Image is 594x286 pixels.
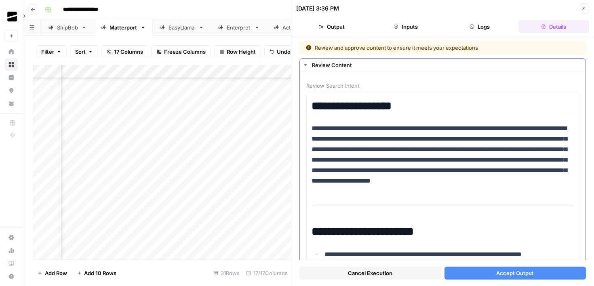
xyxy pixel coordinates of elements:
button: Cancel Execution [299,267,441,280]
button: Add Row [33,267,72,280]
span: Sort [75,48,86,56]
a: ActiveCampaign [267,19,340,36]
div: Review and approve content to ensure it meets your expectations [306,44,529,52]
button: Accept Output [444,267,586,280]
a: EasyLlama [153,19,211,36]
div: ActiveCampaign [282,23,324,32]
a: Usage [5,244,18,257]
span: Cancel Execution [348,269,392,277]
a: Your Data [5,97,18,110]
img: OGM Logo [5,9,19,24]
span: Accept Output [496,269,534,277]
div: [DATE] 3:36 PM [296,4,339,13]
button: Undo [264,45,296,58]
div: Matterport [110,23,137,32]
a: ShipBob [41,19,94,36]
button: Freeze Columns [152,45,211,58]
div: ShipBob [57,23,78,32]
a: Insights [5,71,18,84]
a: Browse [5,58,18,71]
span: 17 Columns [114,48,143,56]
button: Review Content [300,59,586,71]
a: Home [5,45,18,58]
span: Add 10 Rows [84,269,116,277]
button: Filter [36,45,67,58]
button: Row Height [214,45,261,58]
span: Row Height [227,48,256,56]
div: 17/17 Columns [243,267,291,280]
a: Opportunities [5,84,18,97]
div: Review Content [312,61,581,69]
button: Workspace: OGM [5,6,18,27]
button: Inputs [370,20,441,33]
span: Freeze Columns [164,48,206,56]
a: Settings [5,231,18,244]
button: 17 Columns [101,45,148,58]
span: Undo [277,48,291,56]
a: Learning Hub [5,257,18,270]
button: Sort [70,45,98,58]
div: 31 Rows [210,267,243,280]
div: EasyLlama [169,23,195,32]
span: Review Search Intent [306,82,579,90]
button: Output [296,20,367,33]
div: Enterpret [227,23,251,32]
a: Enterpret [211,19,267,36]
button: Logs [444,20,515,33]
button: Help + Support [5,270,18,283]
span: Add Row [45,269,67,277]
a: Matterport [94,19,153,36]
span: Filter [41,48,54,56]
button: Add 10 Rows [72,267,121,280]
button: Details [518,20,589,33]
